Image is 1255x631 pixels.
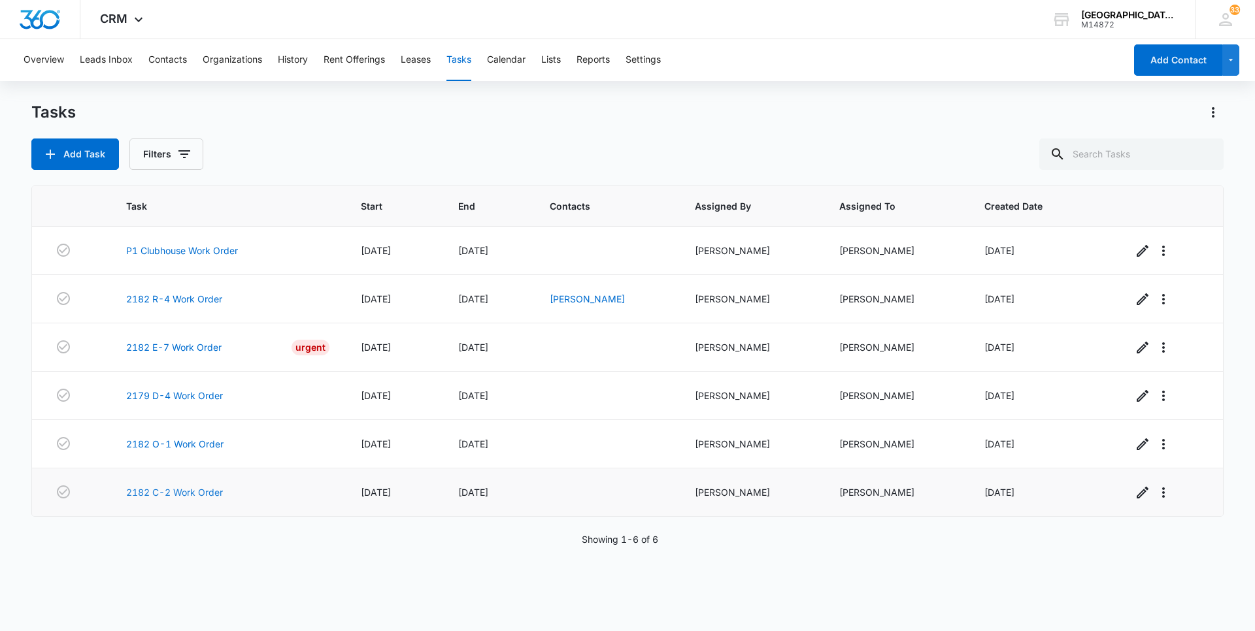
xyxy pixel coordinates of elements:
div: [PERSON_NAME] [695,244,809,257]
p: Showing 1-6 of 6 [582,532,658,546]
span: Contacts [550,199,644,213]
div: notifications count [1230,5,1240,15]
span: [DATE] [458,245,488,256]
div: [PERSON_NAME] [695,437,809,451]
span: [DATE] [984,390,1014,401]
a: 2179 D-4 Work Order [126,389,223,402]
button: Contacts [148,39,187,81]
input: Search Tasks [1039,138,1224,170]
div: [PERSON_NAME] [695,485,809,499]
span: [DATE] [984,342,1014,353]
span: [DATE] [458,342,488,353]
div: Urgent [292,340,329,355]
span: Assigned To [839,199,934,213]
button: Filters [129,138,203,170]
span: [DATE] [984,245,1014,256]
a: 2182 E-7 Work Order [126,340,222,354]
span: [DATE] [361,487,391,498]
a: P1 Clubhouse Work Order [126,244,238,257]
div: account id [1081,20,1177,29]
div: account name [1081,10,1177,20]
div: [PERSON_NAME] [695,292,809,306]
span: Assigned By [695,199,790,213]
span: End [458,199,499,213]
h1: Tasks [31,103,76,122]
span: [DATE] [984,438,1014,449]
span: [DATE] [361,390,391,401]
a: 2182 C-2 Work Order [126,485,223,499]
span: Created Date [984,199,1082,213]
div: [PERSON_NAME] [839,485,953,499]
button: Add Contact [1134,44,1222,76]
button: Organizations [203,39,262,81]
div: [PERSON_NAME] [839,437,953,451]
span: [DATE] [458,487,488,498]
button: Actions [1203,102,1224,123]
div: [PERSON_NAME] [839,244,953,257]
span: [DATE] [984,487,1014,498]
button: Tasks [446,39,471,81]
div: [PERSON_NAME] [695,389,809,402]
span: [DATE] [458,390,488,401]
div: [PERSON_NAME] [839,340,953,354]
div: [PERSON_NAME] [839,389,953,402]
a: 2182 R-4 Work Order [126,292,222,306]
button: Settings [626,39,661,81]
a: [PERSON_NAME] [550,293,625,304]
span: [DATE] [458,293,488,304]
span: [DATE] [984,293,1014,304]
button: Overview [24,39,64,81]
a: 2182 O-1 Work Order [126,437,224,451]
button: Lists [541,39,561,81]
div: [PERSON_NAME] [839,292,953,306]
button: Add Task [31,138,119,170]
span: Start [361,199,409,213]
button: Reports [577,39,610,81]
span: Task [126,199,310,213]
div: [PERSON_NAME] [695,340,809,354]
span: [DATE] [361,293,391,304]
button: Leases [401,39,431,81]
span: [DATE] [361,245,391,256]
button: Leads Inbox [80,39,133,81]
span: [DATE] [361,438,391,449]
button: Rent Offerings [324,39,385,81]
button: History [278,39,308,81]
span: 33 [1230,5,1240,15]
span: [DATE] [361,342,391,353]
span: [DATE] [458,438,488,449]
button: Calendar [487,39,526,81]
span: CRM [100,12,127,25]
